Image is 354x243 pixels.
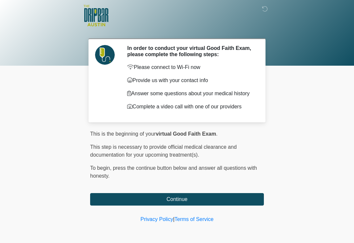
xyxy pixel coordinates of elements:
[95,45,115,65] img: Agent Avatar
[90,193,264,206] button: Continue
[127,103,254,111] p: Complete a video call with one of our providers
[127,77,254,84] p: Provide us with your contact info
[173,216,174,222] a: |
[90,144,237,158] span: This step is necessary to provide official medical clearance and documentation for your upcoming ...
[141,216,173,222] a: Privacy Policy
[90,165,113,171] span: To begin,
[84,5,108,26] img: The DRIPBaR - Austin The Domain Logo
[127,45,254,57] h2: In order to conduct your virtual Good Faith Exam, please complete the following steps:
[127,90,254,98] p: Answer some questions about your medical history
[174,216,213,222] a: Terms of Service
[216,131,217,137] span: .
[90,131,156,137] span: This is the beginning of your
[156,131,216,137] strong: virtual Good Faith Exam
[127,63,254,71] p: Please connect to Wi-Fi now
[90,165,257,179] span: press the continue button below and answer all questions with honesty.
